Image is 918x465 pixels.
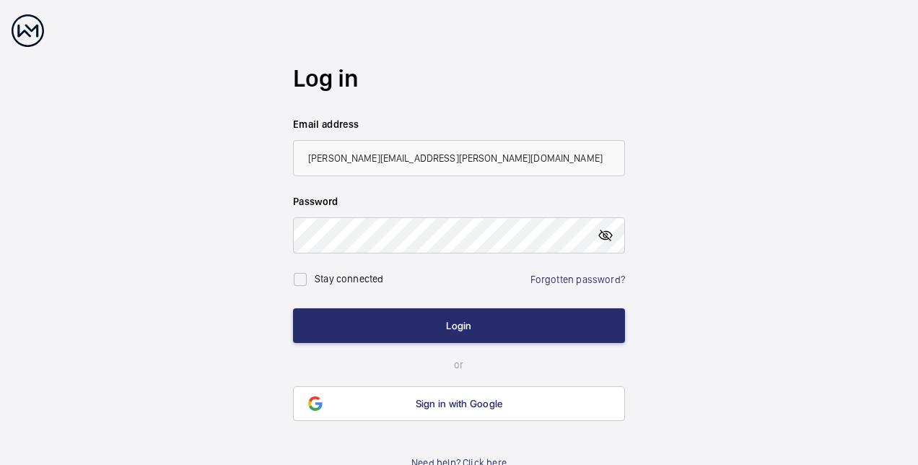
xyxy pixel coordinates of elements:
a: Forgotten password? [530,274,625,285]
label: Stay connected [315,273,384,284]
h2: Log in [293,61,625,95]
input: Your email address [293,140,625,176]
label: Password [293,194,625,209]
p: or [293,357,625,372]
span: Sign in with Google [416,398,503,409]
button: Login [293,308,625,343]
label: Email address [293,117,625,131]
